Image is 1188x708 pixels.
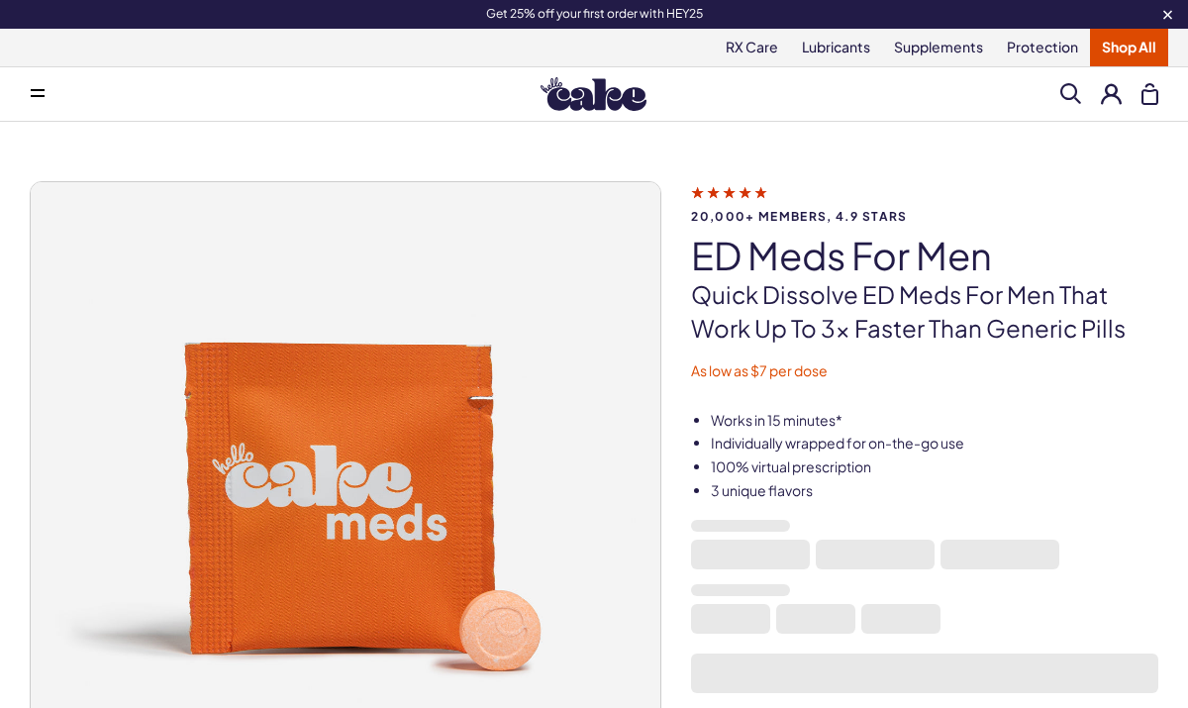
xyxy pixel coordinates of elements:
[691,235,1158,276] h1: ED Meds for Men
[995,29,1090,66] a: Protection
[691,183,1158,223] a: 20,000+ members, 4.9 stars
[711,411,1158,431] li: Works in 15 minutes*
[691,210,1158,223] span: 20,000+ members, 4.9 stars
[711,481,1158,501] li: 3 unique flavors
[714,29,790,66] a: RX Care
[691,361,1158,381] p: As low as $7 per dose
[882,29,995,66] a: Supplements
[711,434,1158,454] li: Individually wrapped for on-the-go use
[711,457,1158,477] li: 100% virtual prescription
[541,77,646,111] img: Hello Cake
[1090,29,1168,66] a: Shop All
[790,29,882,66] a: Lubricants
[691,278,1158,345] p: Quick dissolve ED Meds for men that work up to 3x faster than generic pills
